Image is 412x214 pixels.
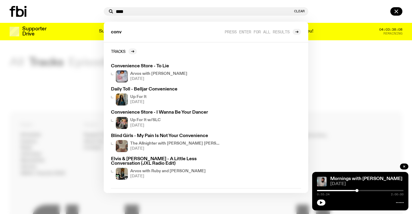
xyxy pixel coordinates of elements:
[130,147,222,151] span: [DATE]
[130,72,187,76] h4: Arvos with [PERSON_NAME]
[130,124,161,127] span: [DATE]
[109,131,224,154] a: Blind Girls - My Pain Is Not Your ConvenienceThe Allnighter with [PERSON_NAME] [PERSON_NAME] [PER...
[116,168,128,180] img: Ruby wears a Collarbones t shirt and pretends to play the DJ decks, Al sings into a pringles can....
[130,118,161,122] h4: Up For It w/SLC
[111,157,222,166] h3: Elvis & [PERSON_NAME] - A Little Less Conversation (JXL Radio Edit)
[379,28,402,31] span: 04:03:38:08
[111,49,125,53] h2: Tracks
[383,32,402,35] span: Remaining
[330,176,402,181] a: Mornings with [PERSON_NAME]
[99,29,313,34] p: Supporter Drive 2025: Shaping the future of our city’s music, arts, and culture - with the help o...
[111,64,222,69] h3: Convenience Store - To Lie
[111,110,222,115] h3: Convenience Store - I Wanna Be Your Dancer
[111,87,222,92] h3: Daily Toll - Belljar Convenience
[111,30,121,35] span: conv
[391,193,404,196] span: 2:00:00
[109,108,224,131] a: Convenience Store - I Wanna Be Your DancerUp For It w/SLC[DATE]
[130,142,222,145] h4: The Allnighter with [PERSON_NAME] [PERSON_NAME] [PERSON_NAME], [PERSON_NAME] & [PERSON_NAME]
[111,134,222,138] h3: Blind Girls - My Pain Is Not Your Convenience
[111,48,137,54] a: Tracks
[317,177,327,186] img: Kana Frazer is smiling at the camera with her head tilted slightly to her left. She wears big bla...
[109,85,224,108] a: Daily Toll - Belljar ConvenienceIfy - a Brown Skin girl with black braided twists, looking up to ...
[317,193,330,196] span: 0:55:24
[225,29,290,34] span: Press enter for all results
[225,29,301,35] a: Press enter for all results
[294,10,305,13] button: Clear
[109,154,224,182] a: Elvis & [PERSON_NAME] - A Little Less Conversation (JXL Radio Edit)Ruby wears a Collarbones t shi...
[130,77,187,81] span: [DATE]
[130,169,206,173] h4: Arvos with Ruby and [PERSON_NAME]
[116,93,128,105] img: Ify - a Brown Skin girl with black braided twists, looking up to the side with her tongue stickin...
[22,26,46,37] h3: Supporter Drive
[330,182,404,186] span: [DATE]
[130,95,146,99] h4: Up For It
[130,174,206,178] span: [DATE]
[109,62,224,85] a: Convenience Store - To LieArvos with [PERSON_NAME][DATE]
[130,100,146,104] span: [DATE]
